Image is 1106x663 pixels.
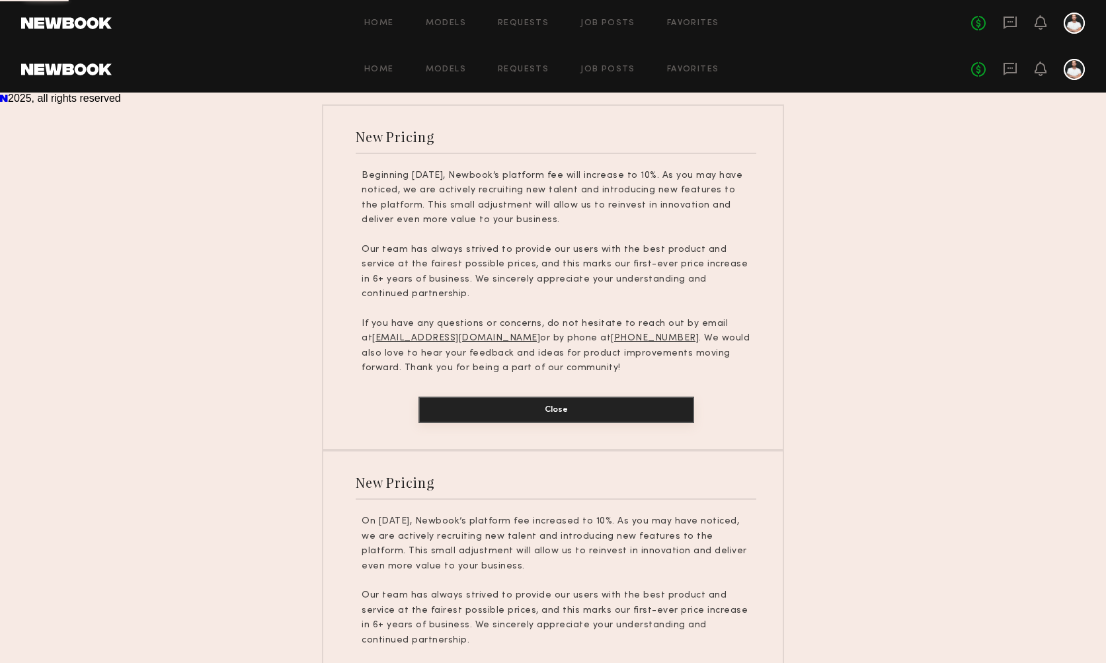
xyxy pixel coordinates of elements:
a: Favorites [667,19,719,28]
u: [EMAIL_ADDRESS][DOMAIN_NAME] [372,334,540,342]
div: New Pricing [356,128,434,145]
a: Requests [498,65,549,74]
span: 2025, all rights reserved [8,93,121,104]
p: Our team has always strived to provide our users with the best product and service at the fairest... [362,243,750,302]
p: Beginning [DATE], Newbook’s platform fee will increase to 10%. As you may have noticed, we are ac... [362,169,750,228]
a: Requests [498,19,549,28]
a: B [1064,59,1085,80]
a: Home [364,19,394,28]
button: Close [418,397,694,423]
a: Home [364,65,394,74]
a: B [1064,13,1085,34]
p: On [DATE], Newbook’s platform fee increased to 10%. As you may have noticed, we are actively recr... [362,514,750,574]
a: Models [426,19,466,28]
p: Our team has always strived to provide our users with the best product and service at the fairest... [362,588,750,648]
a: Favorites [667,65,719,74]
p: If you have any questions or concerns, do not hesitate to reach out by email at or by phone at . ... [362,317,750,376]
a: Job Posts [580,19,635,28]
a: Models [426,65,466,74]
div: New Pricing [356,473,434,491]
u: [PHONE_NUMBER] [611,334,699,342]
a: Job Posts [580,65,635,74]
